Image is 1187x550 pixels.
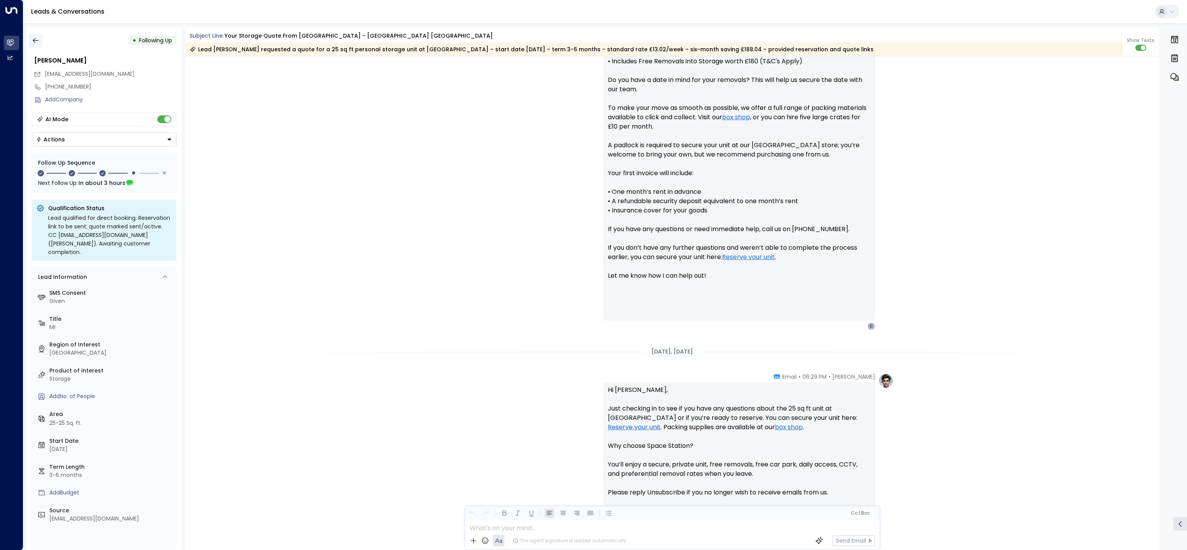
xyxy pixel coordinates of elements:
[38,159,170,167] div: Follow Up Sequence
[851,510,869,516] span: Cc Bcc
[34,56,176,65] div: [PERSON_NAME]
[48,204,172,212] p: Qualification Status
[225,32,493,40] div: Your storage quote from [GEOGRAPHIC_DATA] - [GEOGRAPHIC_DATA] [GEOGRAPHIC_DATA]
[49,445,173,453] div: [DATE]
[513,537,626,544] div: The agent signature is added automatically
[48,214,172,256] div: Lead qualified for direct booking. Reservation link to be sent; quote marked sent/active. CC [EMA...
[828,373,830,381] span: •
[467,508,477,518] button: Undo
[45,70,134,78] span: [EMAIL_ADDRESS][DOMAIN_NAME]
[38,179,170,187] div: Next Follow Up:
[49,323,173,331] div: Mr
[49,506,173,515] label: Source
[49,315,173,323] label: Title
[848,510,872,517] button: Cc|Bcc
[722,113,750,122] a: box shop
[45,70,134,78] span: colinericwenlock@gmail.com
[782,373,797,381] span: Email
[190,45,874,53] div: Lead [PERSON_NAME] requested a quote for a 25 sq ft personal storage unit at [GEOGRAPHIC_DATA] – ...
[32,132,176,146] div: Button group with a nested menu
[32,132,176,146] button: Actions
[36,136,65,143] div: Actions
[45,115,68,123] div: AI Mode
[132,33,136,47] div: •
[49,419,82,427] div: 25-25 Sq. ft.
[49,471,173,479] div: 3-6 months
[802,373,827,381] span: 06:29 PM
[867,322,875,330] div: C
[722,252,775,262] a: Reserve your unit
[775,423,803,432] a: box shop
[139,37,172,44] span: Following Up
[481,508,491,518] button: Redo
[49,463,173,471] label: Term Length
[648,346,696,357] div: [DATE], [DATE]
[799,373,801,381] span: •
[878,373,894,388] img: profile-logo.png
[49,515,173,523] div: [EMAIL_ADDRESS][DOMAIN_NAME]
[49,297,173,305] div: Given
[49,349,173,357] div: [GEOGRAPHIC_DATA]
[35,273,87,281] div: Lead Information
[832,373,875,381] span: [PERSON_NAME]
[49,367,173,375] label: Product of Interest
[49,341,173,349] label: Region of Interest
[858,510,860,516] span: |
[49,375,173,383] div: Storage
[78,179,125,187] span: In about 3 hours
[49,410,173,418] label: Area
[45,83,176,91] div: [PHONE_NUMBER]
[49,392,173,400] div: AddNo. of People
[49,289,173,297] label: SMS Consent
[608,385,870,506] p: Hi [PERSON_NAME], Just checking in to see if you have any questions about the 25 sq ft unit at [G...
[190,32,224,40] span: Subject Line:
[608,423,661,432] a: Reserve your unit
[49,437,173,445] label: Start Date
[1127,37,1154,44] span: Show Texts
[31,7,104,16] a: Leads & Conversations
[45,96,176,104] div: AddCompany
[49,489,173,497] div: AddBudget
